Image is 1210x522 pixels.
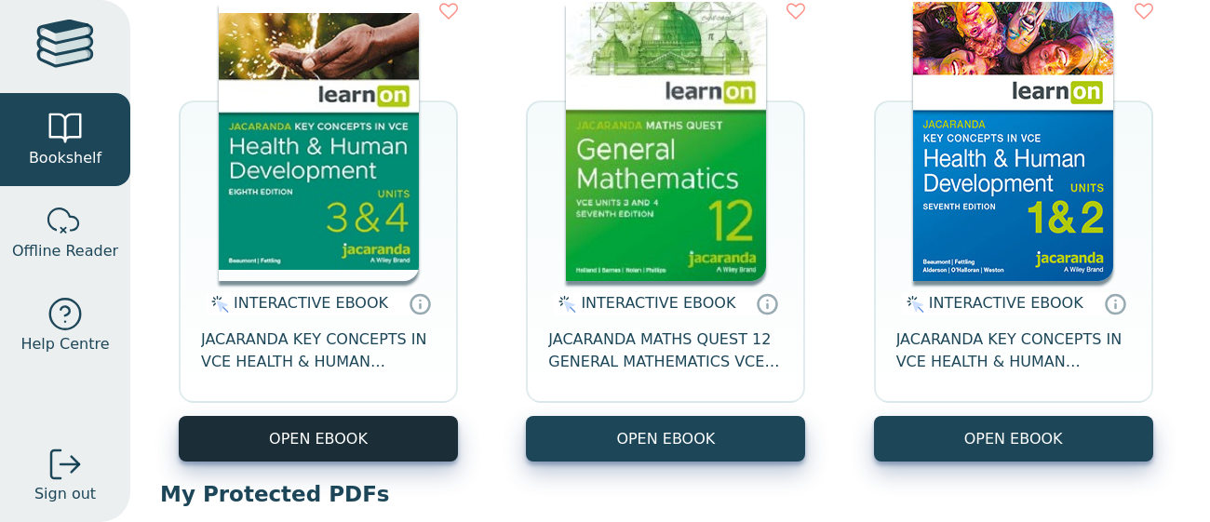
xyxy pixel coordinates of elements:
[901,293,924,315] img: interactive.svg
[179,416,458,462] button: OPEN EBOOK
[160,480,1180,508] p: My Protected PDFs
[29,147,101,169] span: Bookshelf
[34,483,96,505] span: Sign out
[553,293,576,315] img: interactive.svg
[756,292,778,315] a: Interactive eBooks are accessed online via the publisher’s portal. They contain interactive resou...
[581,294,735,312] span: INTERACTIVE EBOOK
[409,292,431,315] a: Interactive eBooks are accessed online via the publisher’s portal. They contain interactive resou...
[929,294,1083,312] span: INTERACTIVE EBOOK
[219,2,419,281] img: e003a821-2442-436b-92bb-da2395357dfc.jpg
[913,2,1113,281] img: 00a96151-379b-eb11-a9a2-0272d098c78b.jpg
[12,240,118,262] span: Offline Reader
[548,328,783,373] span: JACARANDA MATHS QUEST 12 GENERAL MATHEMATICS VCE UNITS 3 & 4 7E LEARNON
[1104,292,1126,315] a: Interactive eBooks are accessed online via the publisher’s portal. They contain interactive resou...
[526,416,805,462] button: OPEN EBOOK
[201,328,436,373] span: JACARANDA KEY CONCEPTS IN VCE HEALTH & HUMAN DEVELOPMENT UNITS 3&4 LEARNON EBOOK 8E
[566,2,766,281] img: a8063cbe-bcb7-458e-baeb-153cca7e1745.jpg
[234,294,388,312] span: INTERACTIVE EBOOK
[896,328,1131,373] span: JACARANDA KEY CONCEPTS IN VCE HEALTH & HUMAN DEVELOPMENT UNITS 1&2 LEARNON EBOOK 7E (INCL. [GEOGR...
[874,416,1153,462] button: OPEN EBOOK
[20,333,109,355] span: Help Centre
[206,293,229,315] img: interactive.svg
